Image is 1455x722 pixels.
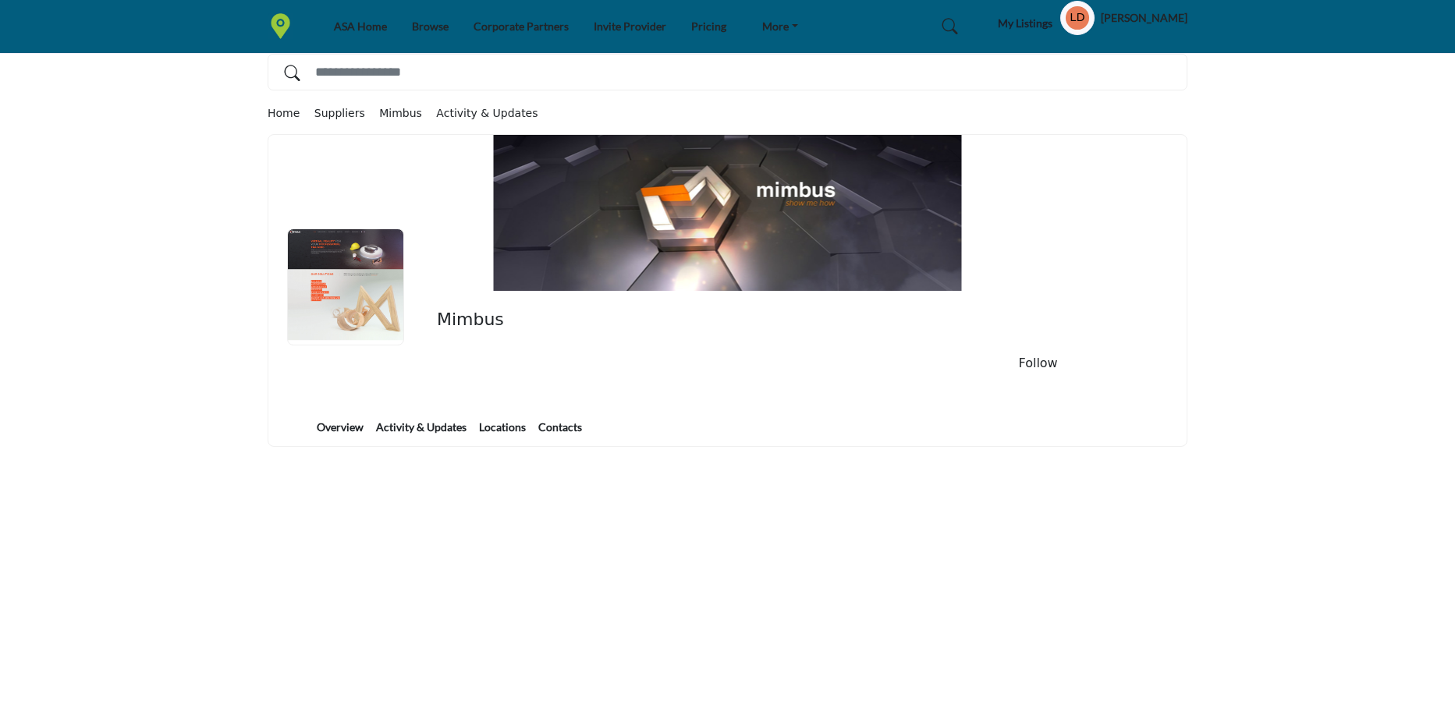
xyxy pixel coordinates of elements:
h5: My Listings [998,16,1052,30]
a: Invite Provider [594,19,666,33]
a: Corporate Partners [474,19,569,33]
input: Search Solutions [268,54,1187,90]
a: More [751,16,809,37]
img: site Logo [268,13,301,39]
a: ASA Home [334,19,387,33]
a: Home [268,107,314,119]
a: Contacts [538,419,583,446]
button: More details [1149,357,1168,370]
a: Overview [316,419,364,446]
a: Mimbus [379,107,422,119]
div: My Listings [975,15,1052,34]
a: Suppliers [314,107,379,119]
h2: Mimbus [437,310,866,330]
a: Activity & Updates [375,419,467,446]
a: Pricing [691,19,726,33]
a: Browse [412,19,449,33]
button: Edit company [1123,357,1141,370]
button: Follow [961,346,1115,380]
a: Locations [478,419,527,446]
button: Show hide supplier dropdown [1060,1,1095,35]
button: Like [935,357,953,370]
a: Activity & Updates [425,107,538,119]
h5: [PERSON_NAME] [1101,10,1187,26]
a: Search [928,13,967,39]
